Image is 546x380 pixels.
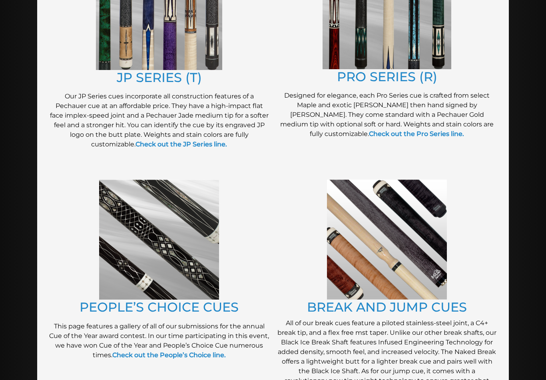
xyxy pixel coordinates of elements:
[112,352,226,359] a: Check out the People’s Choice line.
[369,130,464,138] a: Check out the Pro Series line.
[277,91,497,139] p: Designed for elegance, each Pro Series cue is crafted from select Maple and exotic [PERSON_NAME] ...
[337,69,437,85] a: PRO SERIES (R)
[307,300,467,315] a: BREAK AND JUMP CUES
[49,92,269,150] p: Our JP Series cues incorporate all construction features of a Pechauer cue at an affordable price...
[80,300,239,315] a: PEOPLE’S CHOICE CUES
[117,70,202,86] a: JP SERIES (T)
[49,322,269,360] p: This page features a gallery of all of our submissions for the annual Cue of the Year award conte...
[136,141,227,148] a: Check out the JP Series line.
